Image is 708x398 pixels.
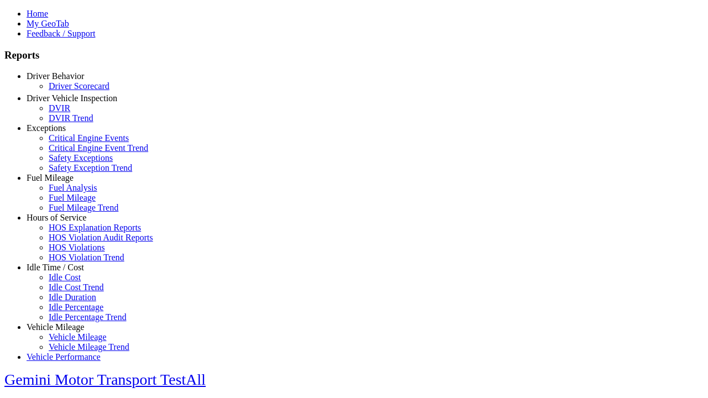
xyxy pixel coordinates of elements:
a: My GeoTab [27,19,69,28]
a: Fuel Mileage Trend [49,203,118,212]
a: Hours of Service [27,213,86,222]
a: Home [27,9,48,18]
a: Idle Percentage [49,302,103,312]
h3: Reports [4,49,704,61]
a: DVIR [49,103,70,113]
a: Idle Cost Trend [49,282,104,292]
a: Driver Scorecard [49,81,110,91]
a: Safety Exception Trend [49,163,132,172]
a: Fuel Analysis [49,183,97,192]
a: Idle Duration [49,292,96,302]
a: HOS Violations [49,243,105,252]
a: Critical Engine Events [49,133,129,143]
a: Vehicle Mileage [27,322,84,332]
a: HOS Explanation Reports [49,223,141,232]
a: Feedback / Support [27,29,95,38]
a: Vehicle Mileage [49,332,106,342]
a: Driver Vehicle Inspection [27,93,117,103]
a: Critical Engine Event Trend [49,143,148,153]
a: Idle Cost [49,273,81,282]
a: Vehicle Mileage Trend [49,342,129,352]
a: DVIR Trend [49,113,93,123]
a: Idle Time / Cost [27,263,84,272]
a: Safety Exceptions [49,153,113,163]
a: Driver Behavior [27,71,84,81]
a: Exceptions [27,123,66,133]
a: Fuel Mileage [27,173,74,182]
a: Vehicle Performance [27,352,101,362]
a: Idle Percentage Trend [49,312,126,322]
a: HOS Violation Trend [49,253,124,262]
a: HOS Violation Audit Reports [49,233,153,242]
a: Gemini Motor Transport TestAll [4,371,206,388]
a: Fuel Mileage [49,193,96,202]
